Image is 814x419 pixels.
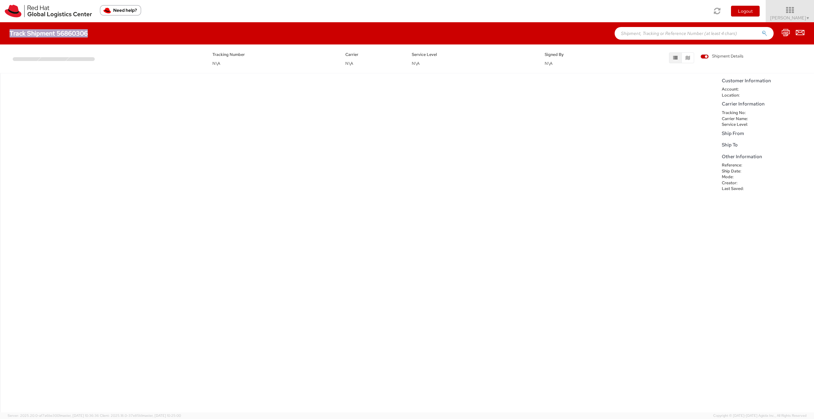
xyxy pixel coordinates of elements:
dt: Last Saved: [717,186,758,192]
dt: Account: [717,86,758,92]
span: Shipment Details [700,53,743,59]
dt: Mode: [717,174,758,180]
span: master, [DATE] 10:36:36 [60,413,99,418]
h5: Service Level [412,52,535,57]
span: Copyright © [DATE]-[DATE] Agistix Inc., All Rights Reserved [713,413,806,418]
img: rh-logistics-00dfa346123c4ec078e1.svg [5,5,92,17]
span: Client: 2025.18.0-37e85b1 [100,413,181,418]
h5: Ship From [722,131,811,136]
span: N\A [545,61,553,66]
button: Need help? [100,5,141,16]
span: N\A [412,61,420,66]
span: N\A [345,61,353,66]
dt: Carrier Name: [717,116,758,122]
dt: Tracking No: [717,110,758,116]
label: Shipment Details [700,53,743,60]
span: ▼ [806,16,810,21]
span: N\A [212,61,220,66]
h4: Track Shipment 56860306 [10,30,88,37]
h5: Customer Information [722,78,811,84]
dt: Service Level: [717,122,758,128]
h5: Tracking Number [212,52,336,57]
dt: Location: [717,92,758,98]
dt: Reference: [717,162,758,168]
button: Logout [731,6,760,17]
h5: Carrier [345,52,402,57]
span: Server: 2025.20.0-af7a6be3001 [8,413,99,418]
dt: Creator: [717,180,758,186]
span: [PERSON_NAME] [770,15,810,21]
h5: Other Information [722,154,811,159]
input: Shipment, Tracking or Reference Number (at least 4 chars) [615,27,774,40]
span: master, [DATE] 10:25:00 [142,413,181,418]
dt: Ship Date: [717,168,758,174]
h5: Signed By [545,52,602,57]
h5: Carrier Information [722,101,811,107]
h5: Ship To [722,142,811,148]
